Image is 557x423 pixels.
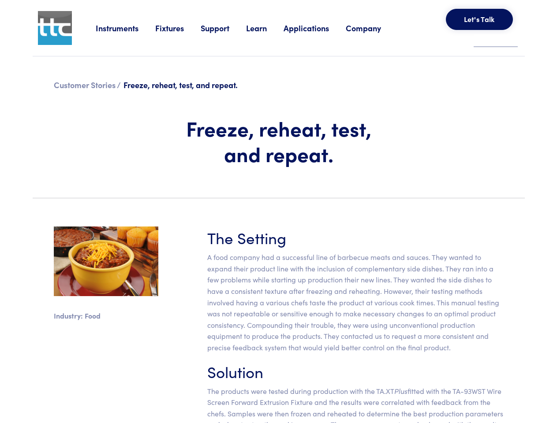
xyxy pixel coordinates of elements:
a: Customer Stories / [54,79,121,90]
span: Freeze, reheat, test, and repeat. [123,79,238,90]
a: Applications [284,22,346,33]
a: Instruments [96,22,155,33]
h1: Freeze, reheat, test, and repeat. [169,115,389,166]
h3: The Setting [207,226,504,248]
a: Support [201,22,246,33]
a: Fixtures [155,22,201,33]
button: Let's Talk [446,9,513,30]
p: A food company had a successful line of barbecue meats and sauces. They wanted to expand their pr... [207,252,504,353]
a: Company [346,22,398,33]
em: Plus [394,386,407,396]
h3: Solution [207,360,504,382]
a: Learn [246,22,284,33]
img: sidedishes.jpg [54,226,158,296]
img: ttc_logo_1x1_v1.0.png [38,11,72,45]
p: Industry: Food [54,310,158,322]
